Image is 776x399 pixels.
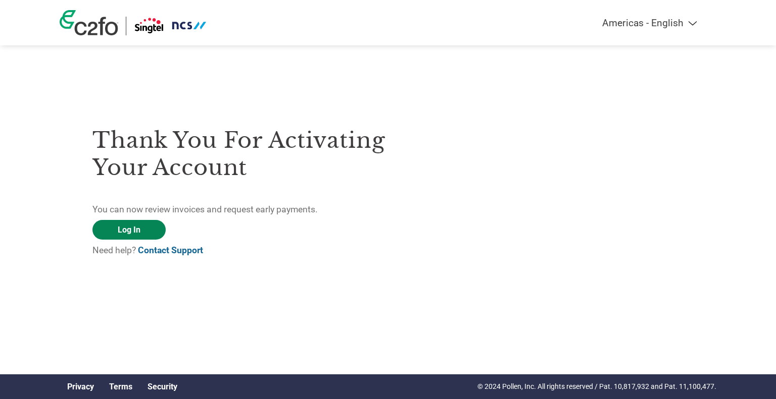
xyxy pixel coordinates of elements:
[92,203,388,216] p: You can now review invoices and request early payments.
[67,382,94,391] a: Privacy
[92,127,388,181] h3: Thank you for activating your account
[60,10,118,35] img: c2fo logo
[477,381,716,392] p: © 2024 Pollen, Inc. All rights reserved / Pat. 10,817,932 and Pat. 11,100,477.
[92,220,166,240] a: Log In
[134,17,207,35] img: Singtel
[109,382,132,391] a: Terms
[92,244,388,257] p: Need help?
[148,382,177,391] a: Security
[138,245,203,255] a: Contact Support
